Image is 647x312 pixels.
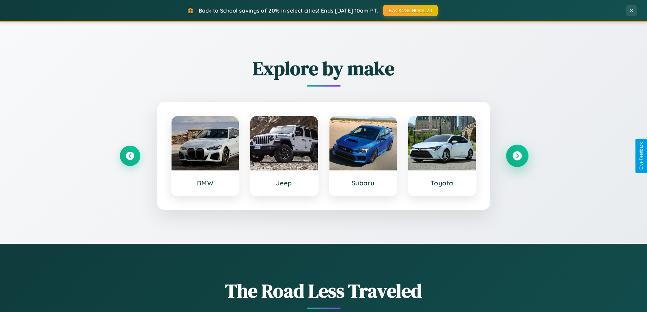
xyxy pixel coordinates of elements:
[336,179,390,187] h3: Subaru
[178,179,232,187] h3: BMW
[120,55,527,81] h2: Explore by make
[257,179,311,187] h3: Jeep
[199,7,378,14] span: Back to School savings of 20% in select cities! Ends [DATE] 10am PT.
[415,179,469,187] h3: Toyota
[383,5,438,16] button: BACK2SCHOOL20
[120,278,527,304] h1: The Road Less Traveled
[639,142,644,170] div: Give Feedback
